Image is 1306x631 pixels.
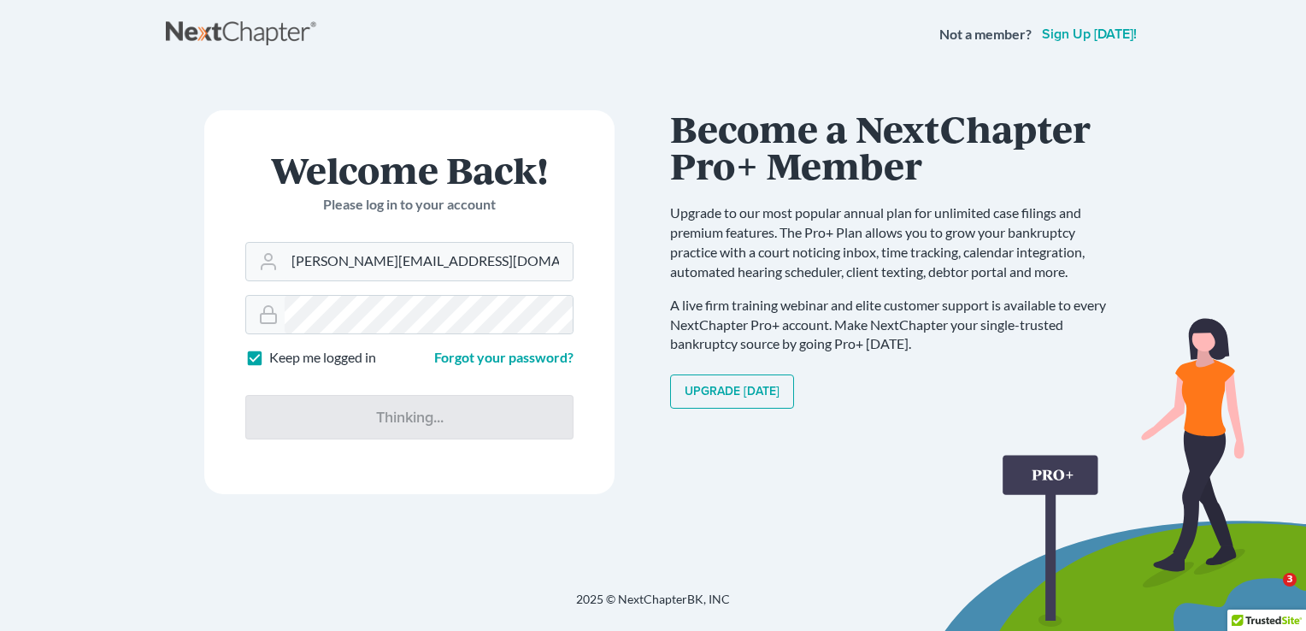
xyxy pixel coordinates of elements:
iframe: Intercom live chat [1248,573,1289,614]
a: Sign up [DATE]! [1038,27,1140,41]
input: Thinking... [245,395,574,439]
a: Forgot your password? [434,349,574,365]
p: A live firm training webinar and elite customer support is available to every NextChapter Pro+ ac... [670,296,1123,355]
a: Upgrade [DATE] [670,374,794,409]
h1: Become a NextChapter Pro+ Member [670,110,1123,183]
label: Keep me logged in [269,348,376,368]
h1: Welcome Back! [245,151,574,188]
span: 3 [1283,573,1297,587]
div: 2025 © NextChapterBK, INC [166,591,1140,622]
p: Please log in to your account [245,195,574,215]
strong: Not a member? [939,25,1032,44]
p: Upgrade to our most popular annual plan for unlimited case filings and premium features. The Pro+... [670,203,1123,281]
input: Email Address [285,243,573,280]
